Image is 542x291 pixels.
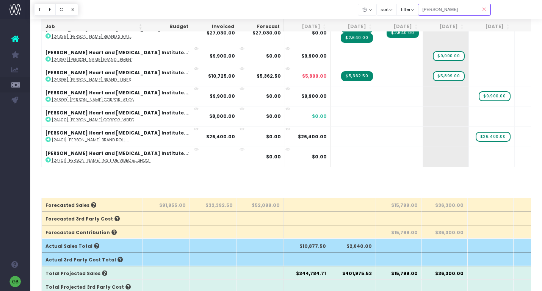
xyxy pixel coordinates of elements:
th: Sep 25: activate to sort column ascending [330,19,376,34]
th: Aug 25: activate to sort column ascending [284,19,330,34]
th: $10,877.50 [284,239,330,252]
th: $32,392.50 [190,198,237,211]
th: Total Projected Sales [42,266,143,280]
abbr: [24400] Baker Institute Corporate Video [52,117,134,123]
button: C [55,4,67,16]
abbr: [24701] Baker Institue Video & Photoshoot [52,158,151,163]
strong: $0.00 [266,113,281,119]
strong: [PERSON_NAME] Heart and [MEDICAL_DATA] Institute... [45,89,188,96]
span: Streamtime Invoice: 71999 – [24339] Baker Institute Brand Strategy [341,33,373,43]
strong: [PERSON_NAME] Heart and [MEDICAL_DATA] Institute... [45,26,188,33]
th: Forecasted Contribution [42,225,143,239]
span: wayahead Sales Forecast Item [433,51,464,61]
span: $5,899.00 [302,73,327,80]
td: : [42,86,193,106]
strong: $9,900.00 [210,93,235,99]
span: $9,900.00 [301,53,327,59]
input: Search... [418,4,491,16]
td: : [42,147,193,167]
abbr: [24399] Baker Institute Corporate Presentation [52,97,135,103]
th: $52,099.00 [237,198,284,211]
th: $15,799.00 [376,225,422,239]
button: sort [376,4,397,16]
th: $344,784.71 [284,266,330,280]
button: S [67,4,78,16]
th: Actual 3rd Party Cost Total [42,252,143,266]
abbr: [24398] Baker Institute Brand Guidelines [52,77,131,83]
th: $15,799.00 [376,198,422,211]
th: Budget [146,19,192,34]
th: $36,300.00 [422,266,468,280]
strong: $0.00 [266,133,281,140]
td: : [42,126,193,146]
td: : [42,66,193,86]
span: $0.00 [312,113,327,120]
span: $9,900.00 [301,93,327,100]
abbr: [24397] Baker Institute Brand Asset Development [52,57,133,63]
th: Oct 25: activate to sort column ascending [376,19,422,34]
strong: $0.00 [266,53,281,59]
th: $15,799.00 [376,266,422,280]
th: $2,640.00 [330,239,376,252]
strong: [PERSON_NAME] Heart and [MEDICAL_DATA] Institute... [45,49,188,56]
th: Forecast [238,19,284,34]
span: Streamtime Invoice: 72101 – [24339] Baker Institute Brand Strategy [387,28,418,38]
span: Streamtime Invoice: 72000 – [24398] Baker Institute Brand Guidelines [341,71,373,81]
strong: $5,362.50 [257,73,281,79]
th: Dec 25: activate to sort column ascending [468,19,514,34]
th: Actual Sales Total [42,239,143,252]
strong: $10,725.00 [208,73,235,79]
strong: [PERSON_NAME] Heart and [MEDICAL_DATA] Institute... [45,110,188,116]
strong: $26,400.00 [206,133,235,140]
span: $26,400.00 [298,133,327,140]
strong: $0.00 [266,153,281,160]
span: wayahead Sales Forecast Item [479,91,510,101]
th: Nov 25: activate to sort column ascending [422,19,468,34]
td: : [42,106,193,126]
span: $0.00 [312,153,327,160]
th: $36,300.00 [422,225,468,239]
span: $0.00 [312,30,327,36]
div: Vertical button group [34,4,78,16]
strong: $8,000.00 [209,113,235,119]
th: Job: activate to sort column ascending [42,19,146,34]
strong: [PERSON_NAME] Heart and [MEDICAL_DATA] Institute... [45,150,188,156]
th: $91,955.00 [143,198,190,211]
th: Invoiced [192,19,238,34]
button: filter [396,4,418,16]
td: : [42,46,193,66]
strong: [PERSON_NAME] Heart and [MEDICAL_DATA] Institute... [45,130,188,136]
strong: $9,900.00 [210,53,235,59]
span: wayahead Sales Forecast Item [433,71,464,81]
strong: $0.00 [266,93,281,99]
button: T [34,4,45,16]
abbr: [24401] Baker Institute Brand Roll Out [52,137,129,143]
abbr: [24339] Baker Institute Brand Strategy [52,34,132,39]
strong: $27,030.00 [207,30,235,36]
th: $36,300.00 [422,198,468,211]
strong: $27,030.00 [252,30,281,36]
td: : [42,20,193,46]
span: wayahead Sales Forecast Item [476,132,511,142]
button: F [45,4,56,16]
th: Forecasted 3rd Party Cost [42,211,143,225]
img: images/default_profile_image.png [9,276,21,287]
th: $401,975.53 [330,266,376,280]
span: Forecasted Sales [45,202,96,209]
strong: [PERSON_NAME] Heart and [MEDICAL_DATA] Institute... [45,69,188,76]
